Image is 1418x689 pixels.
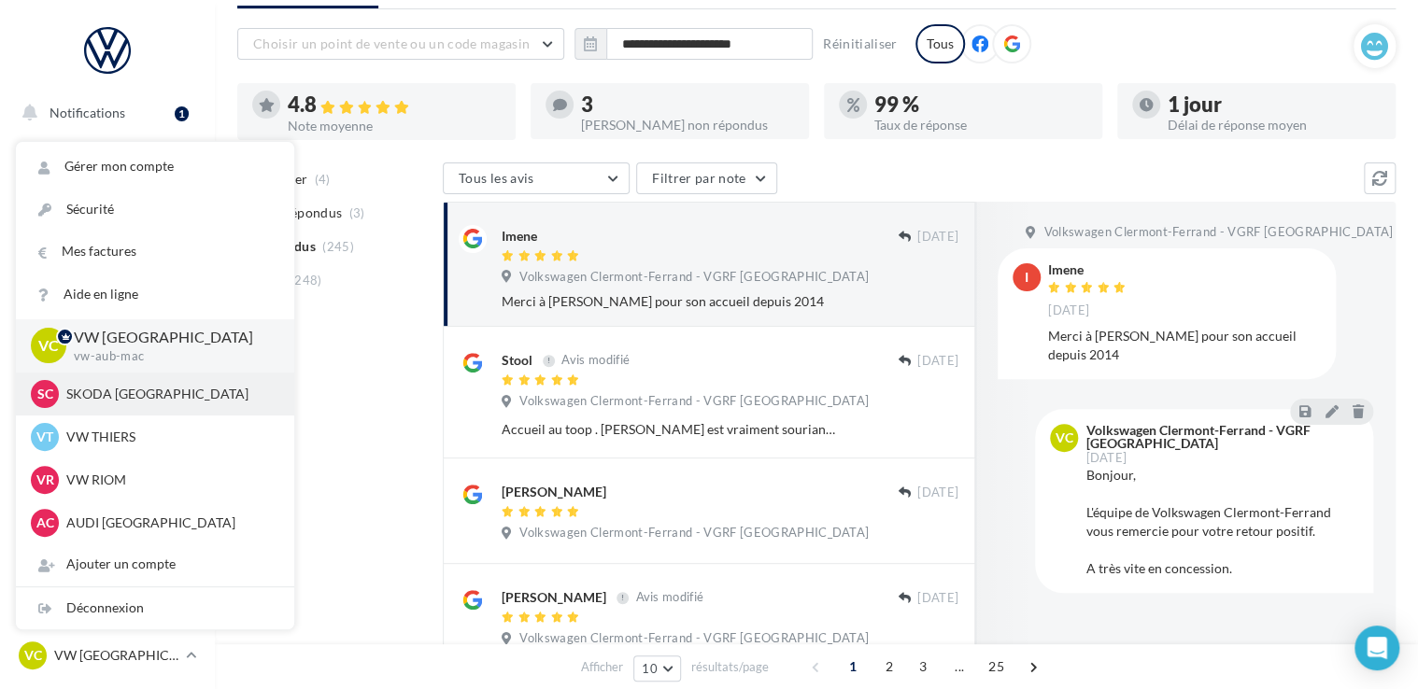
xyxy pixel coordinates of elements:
[502,420,837,439] div: Accueil au toop . [PERSON_NAME] est vraiment souriant et a l'écoute !
[16,587,294,629] div: Déconnexion
[11,528,204,584] a: Campagnes DataOnDemand
[917,353,958,370] span: [DATE]
[1043,224,1393,241] span: Volkswagen Clermont-Ferrand - VGRF [GEOGRAPHIC_DATA]
[36,471,54,489] span: VR
[691,658,769,676] span: résultats/page
[636,162,777,194] button: Filtrer par note
[11,186,204,226] a: Boîte de réception99+
[633,655,681,682] button: 10
[581,658,623,676] span: Afficher
[11,327,204,366] a: Contacts
[11,281,204,320] a: Campagnes
[838,652,868,682] span: 1
[349,205,365,220] span: (3)
[288,94,501,116] div: 4.8
[1168,94,1381,115] div: 1 jour
[642,661,658,676] span: 10
[519,630,869,647] span: Volkswagen Clermont-Ferrand - VGRF [GEOGRAPHIC_DATA]
[1048,327,1321,364] div: Merci à [PERSON_NAME] pour son accueil depuis 2014
[908,652,938,682] span: 3
[519,525,869,541] span: Volkswagen Clermont-Ferrand - VGRF [GEOGRAPHIC_DATA]
[255,204,342,222] span: Non répondus
[1085,424,1354,450] div: Volkswagen Clermont-Ferrand - VGRF [GEOGRAPHIC_DATA]
[15,638,200,673] a: VC VW [GEOGRAPHIC_DATA]
[874,652,904,682] span: 2
[561,353,630,368] span: Avis modifié
[502,588,606,607] div: [PERSON_NAME]
[175,106,189,121] div: 1
[74,348,264,365] p: vw-aub-mac
[519,269,869,286] span: Volkswagen Clermont-Ferrand - VGRF [GEOGRAPHIC_DATA]
[11,466,204,521] a: PLV et print personnalisable
[66,428,272,446] p: VW THIERS
[50,105,125,120] span: Notifications
[944,652,974,682] span: ...
[36,513,54,532] span: AC
[66,471,272,489] p: VW RIOM
[519,393,869,410] span: Volkswagen Clermont-Ferrand - VGRF [GEOGRAPHIC_DATA]
[815,33,905,55] button: Réinitialiser
[16,543,294,585] div: Ajouter un compte
[581,119,794,132] div: [PERSON_NAME] non répondus
[874,94,1087,115] div: 99 %
[288,120,501,133] div: Note moyenne
[635,590,703,605] span: Avis modifié
[38,335,59,357] span: VC
[1048,302,1089,319] span: [DATE]
[917,229,958,246] span: [DATE]
[66,385,272,403] p: SKODA [GEOGRAPHIC_DATA]
[1085,452,1127,464] span: [DATE]
[16,146,294,188] a: Gérer mon compte
[16,189,294,231] a: Sécurité
[16,274,294,316] a: Aide en ligne
[581,94,794,115] div: 3
[24,646,42,665] span: VC
[37,385,53,403] span: SC
[443,162,630,194] button: Tous les avis
[1168,119,1381,132] div: Délai de réponse moyen
[502,292,958,311] div: Merci à [PERSON_NAME] pour son accueil depuis 2014
[915,24,965,63] div: Tous
[74,327,264,348] p: VW [GEOGRAPHIC_DATA]
[1085,466,1358,578] div: Bonjour, L'équipe de Volkswagen Clermont-Ferrand vous remercie pour votre retour positif. A très ...
[917,485,958,501] span: [DATE]
[502,483,606,501] div: [PERSON_NAME]
[981,652,1012,682] span: 25
[16,231,294,273] a: Mes factures
[291,273,322,288] span: (248)
[502,227,537,246] div: Imene
[1354,626,1399,670] div: Open Intercom Messenger
[11,140,204,179] a: Opérations
[315,172,331,187] span: (4)
[253,35,530,51] span: Choisir un point de vente ou un code magasin
[11,234,204,274] a: Visibilité en ligne
[917,590,958,607] span: [DATE]
[54,646,178,665] p: VW [GEOGRAPHIC_DATA]
[11,420,204,459] a: Calendrier
[459,170,534,186] span: Tous les avis
[502,351,532,370] div: Stool
[1056,429,1073,447] span: VC
[11,93,196,133] button: Notifications 1
[66,513,272,532] p: AUDI [GEOGRAPHIC_DATA]
[1048,263,1130,276] div: Imene
[36,428,53,446] span: VT
[874,119,1087,132] div: Taux de réponse
[1025,268,1028,287] span: I
[237,28,564,60] button: Choisir un point de vente ou un code magasin
[11,373,204,413] a: Médiathèque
